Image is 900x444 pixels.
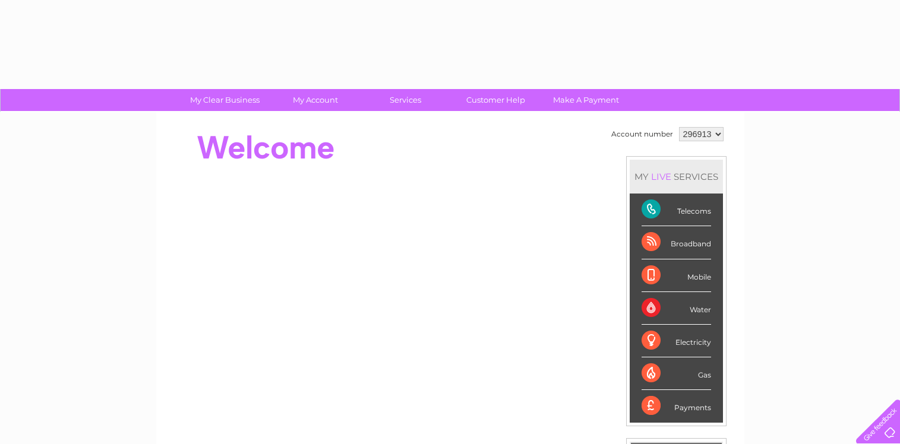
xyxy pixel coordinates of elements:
[642,292,711,325] div: Water
[642,259,711,292] div: Mobile
[642,357,711,390] div: Gas
[266,89,364,111] a: My Account
[608,124,676,144] td: Account number
[642,194,711,226] div: Telecoms
[176,89,274,111] a: My Clear Business
[642,325,711,357] div: Electricity
[630,160,723,194] div: MY SERVICES
[642,390,711,422] div: Payments
[447,89,545,111] a: Customer Help
[642,226,711,259] div: Broadband
[537,89,635,111] a: Make A Payment
[356,89,454,111] a: Services
[649,171,674,182] div: LIVE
